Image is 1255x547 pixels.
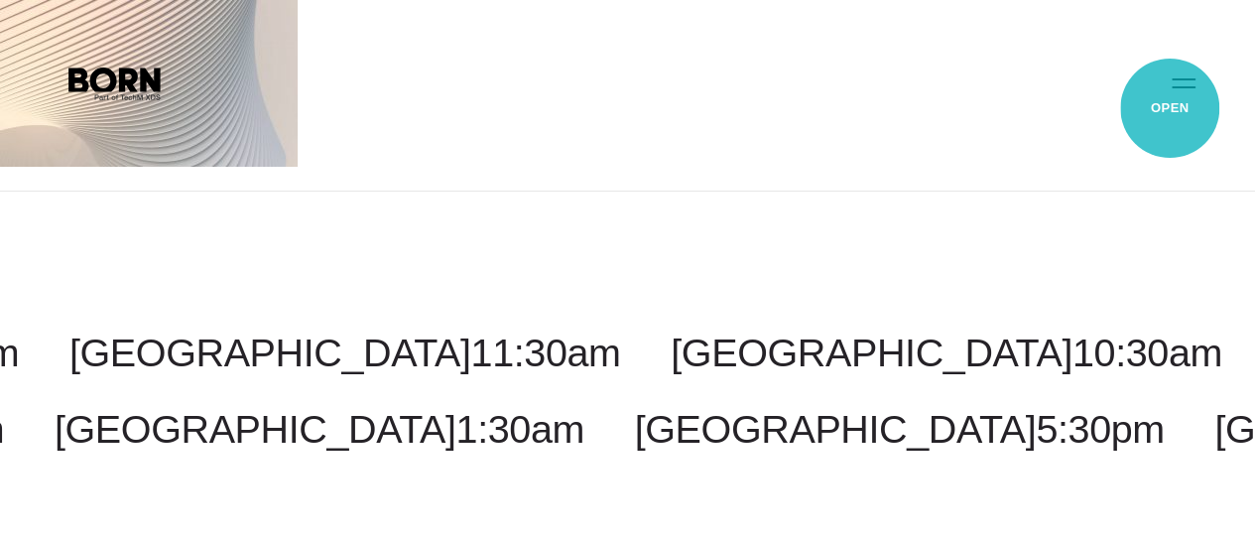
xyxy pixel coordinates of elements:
a: [GEOGRAPHIC_DATA]1:30am [55,407,584,451]
span: 1:30am [455,407,583,451]
a: [GEOGRAPHIC_DATA]10:30am [671,331,1222,374]
span: 11:30am [470,331,620,374]
button: Open [1160,62,1207,103]
a: [GEOGRAPHIC_DATA]5:30pm [635,407,1165,451]
span: 10:30am [1072,331,1222,374]
span: 5:30pm [1036,407,1164,451]
a: [GEOGRAPHIC_DATA]11:30am [69,331,621,374]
